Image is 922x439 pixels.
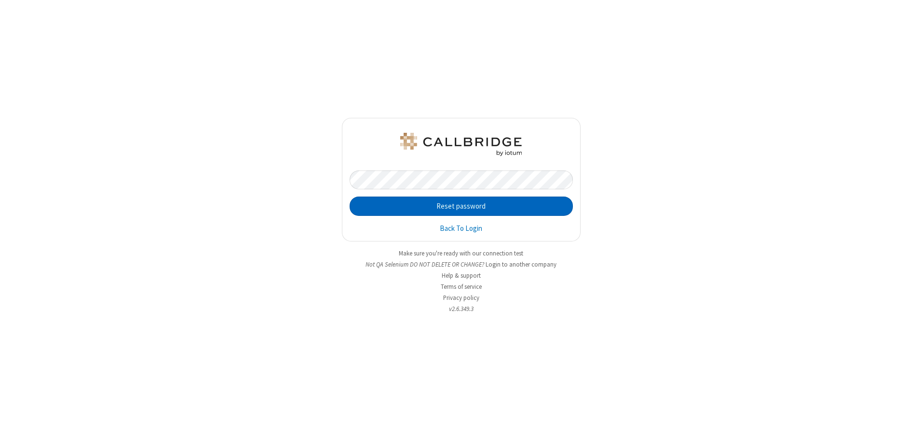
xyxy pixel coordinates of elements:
a: Help & support [442,271,481,280]
a: Privacy policy [443,294,479,302]
a: Make sure you're ready with our connection test [399,249,523,257]
li: Not QA Selenium DO NOT DELETE OR CHANGE? [342,260,581,269]
button: Login to another company [486,260,556,269]
button: Reset password [350,197,573,216]
a: Terms of service [441,283,482,291]
a: Back To Login [440,223,482,234]
li: v2.6.349.3 [342,304,581,313]
img: QA Selenium DO NOT DELETE OR CHANGE [398,133,524,156]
